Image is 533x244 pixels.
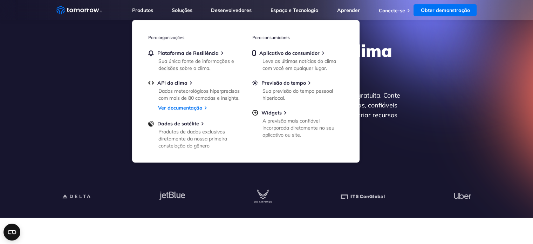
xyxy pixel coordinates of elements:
[252,35,290,40] font: Para consumidores
[262,58,336,71] font: Leve as últimas notícias do clima com você em qualquer lugar.
[252,110,258,116] img: plus-circle.svg
[261,110,282,116] font: Widgets
[157,120,199,127] font: Dados de satélite
[252,80,343,100] a: Previsão do tempoSua previsão do tempo pessoal hiperlocal.
[157,50,219,56] font: Plataforma de Resiliência
[56,5,102,15] a: Link para casa
[148,80,154,86] img: api.svg
[148,50,239,70] a: Plataforma de ResiliênciaSua única fonte de informações e decisões sobre o clima.
[172,7,192,13] a: Soluções
[148,50,154,56] img: bell.svg
[252,110,343,137] a: WidgetsA previsão mais confiável incorporada diretamente no seu aplicativo ou site.
[337,7,360,13] a: Aprender
[132,7,153,13] a: Produtos
[261,80,306,86] font: Previsão do tempo
[414,4,477,16] a: Obter demonstração
[378,7,405,14] a: Conecte-se
[262,118,334,138] font: A previsão mais confiável incorporada diretamente no seu aplicativo ou site.
[211,7,252,13] a: Desenvolvedores
[158,58,234,71] font: Sua única fonte de informações e decisões sobre o clima.
[158,88,240,101] font: Dados meteorológicos hiperprecisos com mais de 80 camadas e insights.
[259,50,320,56] font: Aplicativo do consumidor
[148,120,154,127] img: satellite-data-menu.png
[252,50,343,70] a: Aplicativo do consumidorLeve as últimas notícias do clima com você em qualquer lugar.
[157,80,187,86] font: API do clima
[148,120,239,148] a: Dados de satéliteProdutos de dados exclusivos diretamente da nossa primeira constelação do gênero
[148,80,239,100] a: API do climaDados meteorológicos hiperprecisos com mais de 80 camadas e insights.
[158,105,202,111] a: Ver documentação
[252,50,256,56] img: mobile.svg
[262,88,333,101] font: Sua previsão do tempo pessoal hiperlocal.
[148,35,184,40] font: Para organizações
[252,80,258,86] img: sun.svg
[421,7,470,13] font: Obter demonstração
[4,224,20,240] button: Open CMP widget
[158,128,227,149] font: Produtos de dados exclusivos diretamente da nossa primeira constelação do gênero
[271,7,319,13] a: Espaço e Tecnologia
